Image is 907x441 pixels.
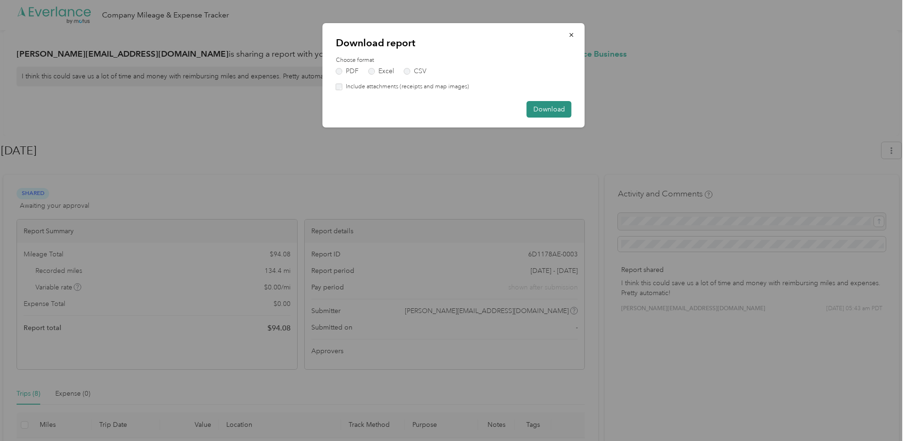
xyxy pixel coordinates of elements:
[336,68,359,75] label: PDF
[368,68,394,75] label: Excel
[336,56,572,65] label: Choose format
[342,83,469,91] label: Include attachments (receipts and map images)
[336,36,572,50] p: Download report
[404,68,427,75] label: CSV
[527,101,572,118] button: Download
